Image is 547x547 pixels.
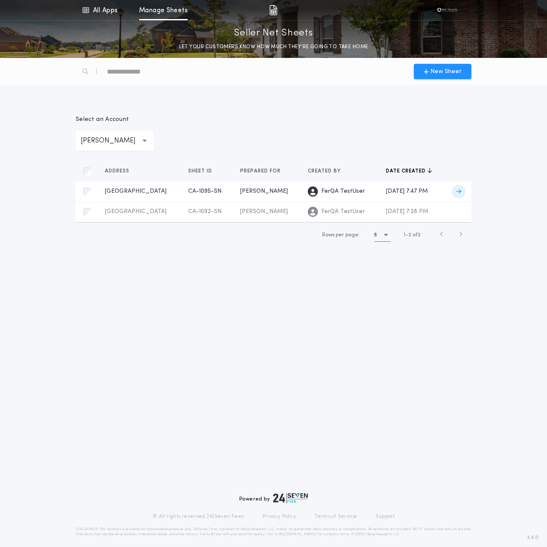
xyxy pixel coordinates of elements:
[105,188,167,194] span: [GEOGRAPHIC_DATA]
[76,131,154,151] button: [PERSON_NAME]
[105,168,131,175] span: Address
[179,43,368,51] p: LET YOUR CUSTOMERS KNOW HOW MUCH THEY’RE GOING TO TAKE HOME
[188,167,219,175] button: Sheet ID
[386,167,432,175] button: Date created
[240,208,288,215] span: [PERSON_NAME]
[188,188,222,194] span: CA-1095-SN
[374,228,391,242] button: 5
[263,513,296,520] a: Privacy Policy
[404,232,405,238] span: 1
[386,168,427,175] span: Date created
[321,208,365,216] span: FerQA TestUser
[240,168,282,175] span: Prepared for
[105,167,136,175] button: Address
[435,6,460,14] img: vs-icon
[430,67,462,76] span: New Sheet
[413,231,421,239] span: of 2
[188,168,214,175] span: Sheet ID
[240,188,288,194] span: [PERSON_NAME]
[105,208,167,215] span: [GEOGRAPHIC_DATA]
[414,64,471,79] button: New Sheet
[76,115,154,124] p: Select an Account
[269,5,277,15] img: img
[274,533,316,536] a: [URL][DOMAIN_NAME]
[322,232,360,238] span: Rows per page:
[76,527,471,537] p: DISCLAIMER: This estimate is provided for informational purposes only. 24|Seven Fees, a product o...
[375,513,394,520] a: Support
[386,208,428,215] span: [DATE] 7:28 PM
[273,493,308,503] img: logo
[408,232,411,238] span: 2
[527,534,539,542] span: 3.8.0
[188,208,222,215] span: CA-1092-SN
[308,167,347,175] button: Created by
[321,187,365,196] span: FerQA TestUser
[239,493,308,503] div: Powered by
[386,188,428,194] span: [DATE] 7:47 PM
[81,136,149,146] p: [PERSON_NAME]
[153,513,244,520] p: © All rights reserved. 24|Seven Fees
[374,231,377,239] h1: 5
[234,27,313,40] p: Seller Net Sheets
[308,168,342,175] span: Created by
[315,513,357,520] a: Terms of Service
